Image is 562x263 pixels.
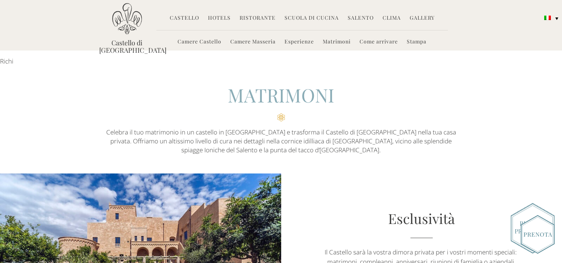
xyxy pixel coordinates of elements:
a: Stampa [407,38,426,46]
img: Italiano [544,16,551,20]
a: Camere Castello [178,38,221,46]
img: Group-366.png [511,203,555,254]
a: Castello [170,14,199,23]
a: Gallery [410,14,435,23]
a: Esperienze [285,38,314,46]
a: Scuola di Cucina [285,14,339,23]
img: Castello di Ugento [112,3,142,35]
a: Salento [348,14,374,23]
img: Book_Button_Italian.png [521,215,555,254]
a: Clima [383,14,401,23]
p: Celebra il tuo matrimonio in un castello in [GEOGRAPHIC_DATA] e trasforma il Castello di [GEOGRAP... [99,128,463,155]
h2: MATRIMONI [99,82,463,121]
a: Camere Masseria [230,38,276,46]
a: Ristorante [240,14,276,23]
a: Hotels [208,14,231,23]
a: Matrimoni [323,38,351,46]
a: Esclusività [388,209,455,227]
a: Castello di [GEOGRAPHIC_DATA] [99,39,155,54]
a: Come arrivare [360,38,398,46]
